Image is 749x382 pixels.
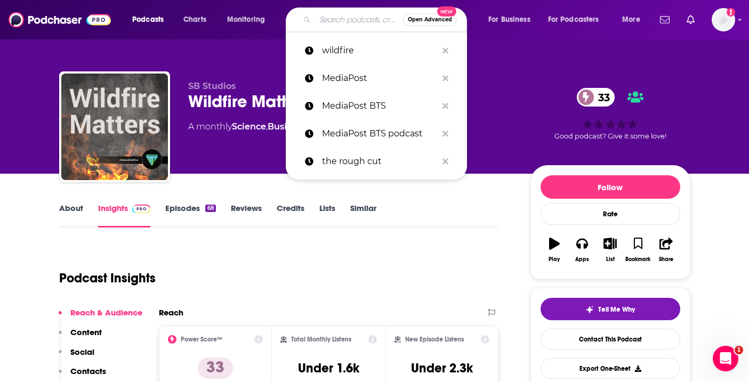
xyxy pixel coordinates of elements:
[541,298,680,320] button: tell me why sparkleTell Me Why
[232,121,266,132] a: Science
[296,7,477,32] div: Search podcasts, credits, & more...
[315,11,403,28] input: Search podcasts, credits, & more...
[188,120,417,133] div: A monthly podcast
[286,64,467,92] a: MediaPost
[59,347,94,367] button: Social
[575,256,589,263] div: Apps
[298,360,359,376] h3: Under 1.6k
[61,74,168,180] img: Wildfire Matters
[554,132,666,140] span: Good podcast? Give it some love!
[437,6,456,17] span: New
[132,12,164,27] span: Podcasts
[622,12,640,27] span: More
[712,8,735,31] span: Logged in as kkade
[568,231,596,269] button: Apps
[319,203,335,227] a: Lists
[530,81,690,147] div: 33Good podcast? Give it some love!
[220,11,279,28] button: open menu
[98,203,151,227] a: InsightsPodchaser Pro
[70,366,106,376] p: Contacts
[541,175,680,199] button: Follow
[548,12,599,27] span: For Podcasters
[227,12,265,27] span: Monitoring
[411,360,473,376] h3: Under 2.3k
[541,329,680,350] a: Contact This Podcast
[596,231,624,269] button: List
[268,121,307,132] a: Business
[59,270,156,286] h1: Podcast Insights
[125,11,178,28] button: open menu
[266,121,268,132] span: ,
[405,336,464,343] h2: New Episode Listens
[70,347,94,357] p: Social
[615,11,654,28] button: open menu
[625,256,650,263] div: Bookmark
[9,10,111,30] img: Podchaser - Follow, Share and Rate Podcasts
[652,231,680,269] button: Share
[286,92,467,120] a: MediaPost BTS
[59,327,102,347] button: Content
[577,88,615,107] a: 33
[682,11,699,29] a: Show notifications dropdown
[541,358,680,379] button: Export One-Sheet
[70,327,102,337] p: Content
[585,305,594,314] img: tell me why sparkle
[587,88,615,107] span: 33
[70,307,142,318] p: Reach & Audience
[277,203,304,227] a: Credits
[541,231,568,269] button: Play
[712,8,735,31] button: Show profile menu
[205,205,215,212] div: 68
[286,120,467,148] a: MediaPost BTS podcast
[541,203,680,225] div: Rate
[322,120,437,148] p: MediaPost BTS podcast
[291,336,351,343] h2: Total Monthly Listens
[727,8,735,17] svg: Add a profile image
[656,11,674,29] a: Show notifications dropdown
[403,13,457,26] button: Open AdvancedNew
[481,11,544,28] button: open menu
[132,205,151,213] img: Podchaser Pro
[606,256,615,263] div: List
[488,12,530,27] span: For Business
[659,256,673,263] div: Share
[322,37,437,64] p: wildfire
[713,346,738,371] iframe: Intercom live chat
[549,256,560,263] div: Play
[165,203,215,227] a: Episodes68
[598,305,635,314] span: Tell Me Why
[198,357,233,379] p: 33
[59,203,83,227] a: About
[712,8,735,31] img: User Profile
[322,64,437,92] p: MediaPost
[286,37,467,64] a: wildfire
[322,92,437,120] p: MediaPost BTS
[159,307,183,318] h2: Reach
[183,12,206,27] span: Charts
[350,203,376,227] a: Similar
[181,336,222,343] h2: Power Score™
[735,346,743,354] span: 1
[231,203,262,227] a: Reviews
[59,307,142,327] button: Reach & Audience
[176,11,213,28] a: Charts
[624,231,652,269] button: Bookmark
[188,81,236,91] span: SB Studios
[541,11,615,28] button: open menu
[408,17,452,22] span: Open Advanced
[322,148,437,175] p: the rough cut
[286,148,467,175] a: the rough cut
